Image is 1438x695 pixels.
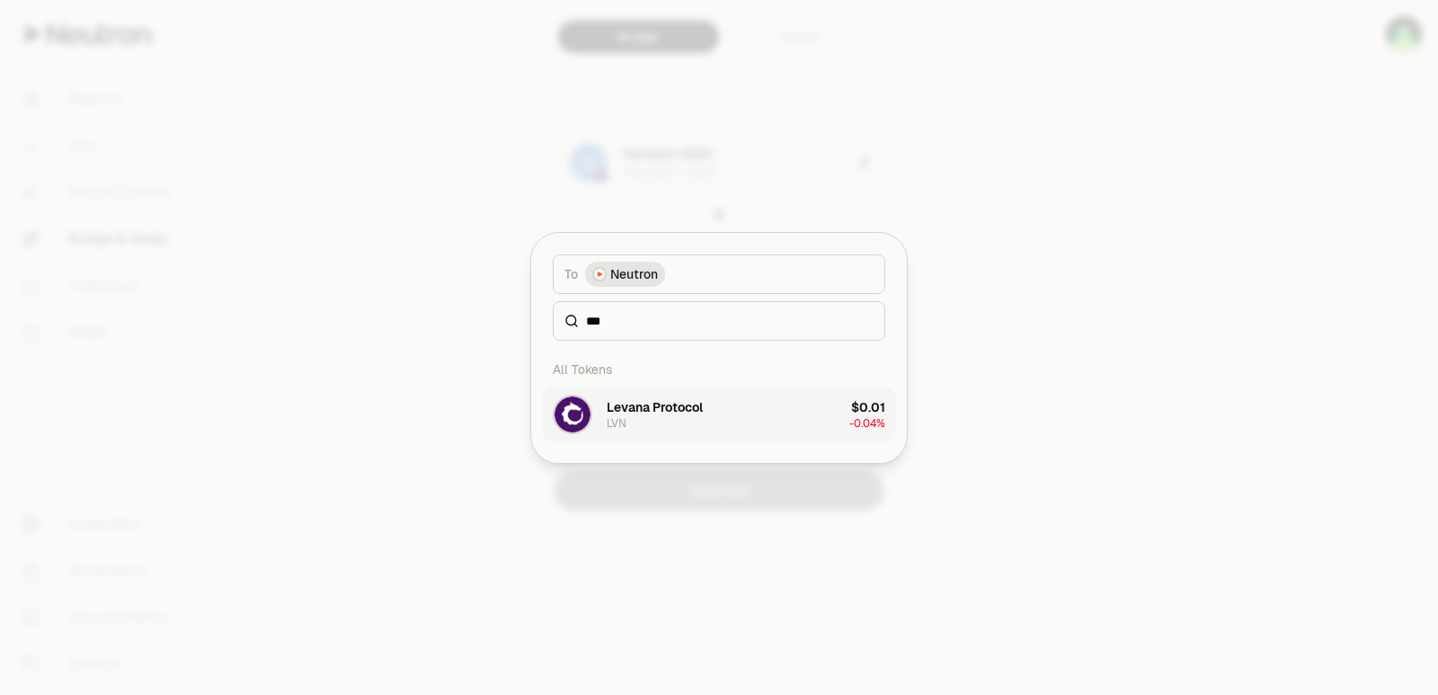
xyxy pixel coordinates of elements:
[542,352,896,388] div: All Tokens
[607,416,626,431] div: LVN
[555,397,590,432] img: LVN Logo
[542,388,896,441] button: LVN LogoLevana ProtocolLVN$0.01-0.04%
[564,265,578,283] span: To
[849,416,885,431] span: -0.04%
[851,398,885,416] div: $0.01
[610,265,658,283] span: Neutron
[607,398,703,416] div: Levana Protocol
[594,269,605,280] img: Neutron Logo
[553,254,885,294] button: ToNeutron LogoNeutron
